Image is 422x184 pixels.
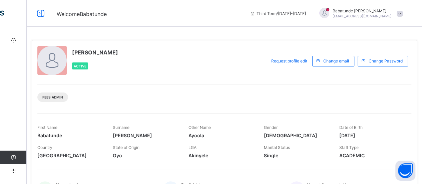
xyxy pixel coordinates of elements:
span: Change email [323,58,349,63]
span: ACADEMIC [339,153,405,158]
span: Oyo [113,153,178,158]
span: Welcome Babatunde [57,11,107,17]
span: Staff Type [339,145,359,150]
span: [EMAIL_ADDRESS][DOMAIN_NAME] [333,14,392,18]
span: [DEMOGRAPHIC_DATA] [264,133,329,138]
span: Babatunde [37,133,103,138]
span: Babatunde [PERSON_NAME] [333,8,392,13]
span: First Name [37,125,57,130]
span: Akinyele [188,153,254,158]
span: Request profile edit [271,58,307,63]
span: Fees Admin [42,95,63,99]
span: State of Origin [113,145,139,150]
span: Active [74,64,86,68]
span: Surname [113,125,129,130]
div: BabatundeAwoyemi [313,8,406,19]
span: Single [264,153,329,158]
span: session/term information [250,11,306,16]
button: Open asap [395,161,415,181]
span: Change Password [369,58,403,63]
span: LGA [188,145,196,150]
span: [GEOGRAPHIC_DATA] [37,153,103,158]
span: Other Name [188,125,210,130]
span: Country [37,145,52,150]
span: [DATE] [339,133,405,138]
span: [PERSON_NAME] [113,133,178,138]
span: Date of Birth [339,125,363,130]
span: Ayoola [188,133,254,138]
span: [PERSON_NAME] [72,49,118,56]
span: Marital Status [264,145,290,150]
span: Gender [264,125,278,130]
